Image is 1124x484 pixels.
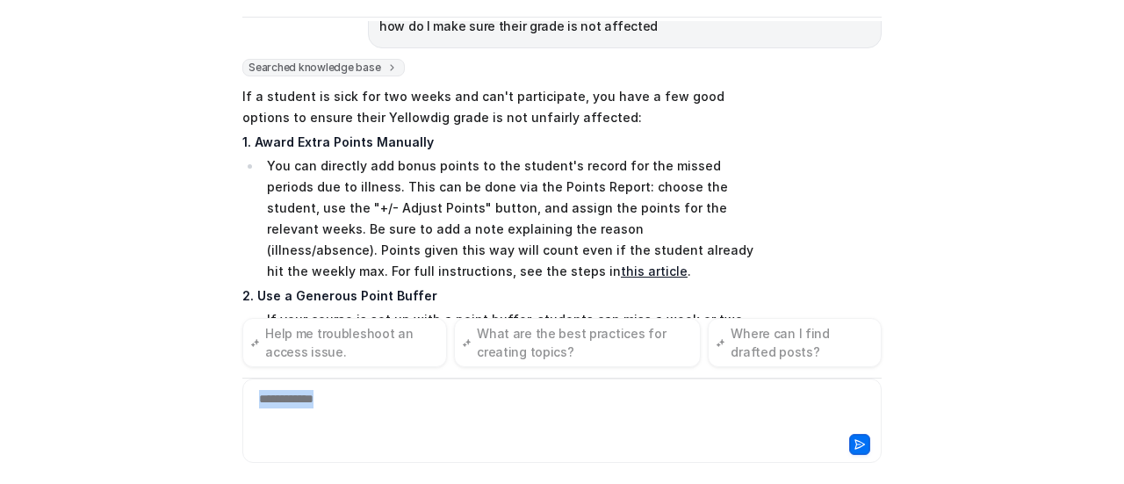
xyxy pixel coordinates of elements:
strong: 2. Use a Generous Point Buffer [242,288,437,303]
strong: 1. Award Extra Points Manually [242,134,434,149]
a: this article [621,264,688,278]
button: Help me troubleshoot an access issue. [242,318,447,367]
li: You can directly add bonus points to the student's record for the missed periods due to illness. ... [262,155,756,282]
p: If a student is sick for two weeks and can't participate, you have a few good options to ensure t... [242,86,756,128]
li: If your course is set up with a point buffer, students can miss a week or two and still reach the... [262,309,756,394]
button: What are the best practices for creating topics? [454,318,701,367]
button: Where can I find drafted posts? [708,318,882,367]
span: Searched knowledge base [242,59,405,76]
